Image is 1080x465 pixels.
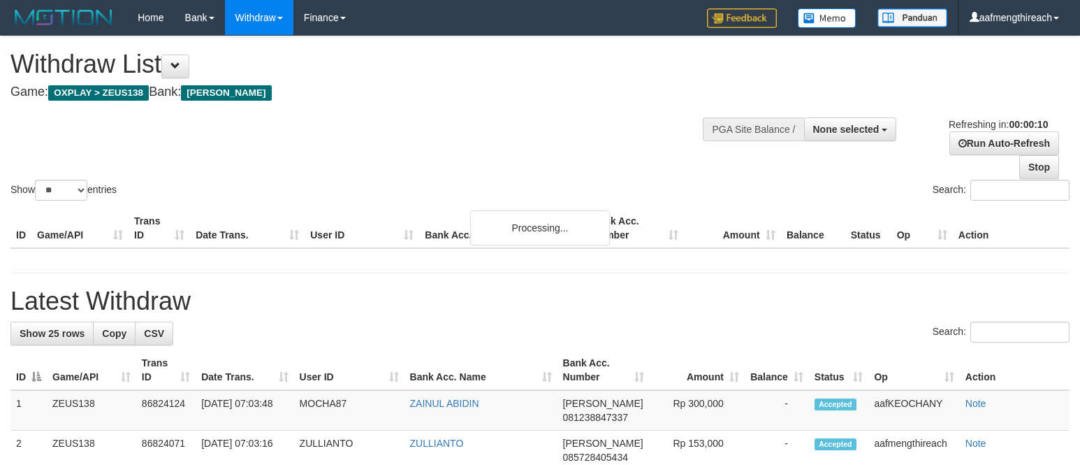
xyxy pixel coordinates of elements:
[10,208,31,248] th: ID
[557,350,650,390] th: Bank Acc. Number: activate to sort column ascending
[804,117,897,141] button: None selected
[93,322,136,345] a: Copy
[10,50,706,78] h1: Withdraw List
[933,180,1070,201] label: Search:
[1019,155,1059,179] a: Stop
[798,8,856,28] img: Button%20Memo.svg
[809,350,869,390] th: Status: activate to sort column ascending
[563,438,643,449] span: [PERSON_NAME]
[190,208,305,248] th: Date Trans.
[868,350,959,390] th: Op: activate to sort column ascending
[745,390,809,431] td: -
[650,390,745,431] td: Rp 300,000
[136,350,196,390] th: Trans ID: activate to sort column ascending
[47,350,136,390] th: Game/API: activate to sort column ascending
[10,390,47,431] td: 1
[563,398,643,409] span: [PERSON_NAME]
[419,208,586,248] th: Bank Acc. Name
[135,322,173,345] a: CSV
[970,322,1070,343] input: Search:
[960,350,1070,390] th: Action
[20,328,85,339] span: Show 25 rows
[563,412,628,423] span: Copy 081238847337 to clipboard
[181,85,271,101] span: [PERSON_NAME]
[410,438,464,449] a: ZULLIANTO
[48,85,149,101] span: OXPLAY > ZEUS138
[563,452,628,463] span: Copy 085728405434 to clipboard
[196,350,293,390] th: Date Trans.: activate to sort column ascending
[410,398,479,409] a: ZAINUL ABIDIN
[813,124,880,135] span: None selected
[10,7,117,28] img: MOTION_logo.png
[144,328,164,339] span: CSV
[102,328,126,339] span: Copy
[404,350,557,390] th: Bank Acc. Name: activate to sort column ascending
[136,390,196,431] td: 86824124
[933,322,1070,343] label: Search:
[707,8,777,28] img: Feedback.jpg
[305,208,419,248] th: User ID
[815,399,856,410] span: Accepted
[35,180,87,201] select: Showentries
[815,438,856,450] span: Accepted
[684,208,781,248] th: Amount
[1009,119,1048,130] strong: 00:00:10
[745,350,809,390] th: Balance: activate to sort column ascending
[891,208,953,248] th: Op
[196,390,293,431] td: [DATE] 07:03:48
[31,208,129,248] th: Game/API
[970,180,1070,201] input: Search:
[953,208,1070,248] th: Action
[650,350,745,390] th: Amount: activate to sort column ascending
[877,8,947,27] img: panduan.png
[470,210,610,245] div: Processing...
[965,398,986,409] a: Note
[10,85,706,99] h4: Game: Bank:
[781,208,845,248] th: Balance
[10,180,117,201] label: Show entries
[868,390,959,431] td: aafKEOCHANY
[949,119,1048,130] span: Refreshing in:
[703,117,803,141] div: PGA Site Balance /
[10,350,47,390] th: ID: activate to sort column descending
[965,438,986,449] a: Note
[10,287,1070,315] h1: Latest Withdraw
[47,390,136,431] td: ZEUS138
[586,208,683,248] th: Bank Acc. Number
[129,208,190,248] th: Trans ID
[294,390,404,431] td: MOCHA87
[949,131,1059,155] a: Run Auto-Refresh
[294,350,404,390] th: User ID: activate to sort column ascending
[845,208,891,248] th: Status
[10,322,94,345] a: Show 25 rows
